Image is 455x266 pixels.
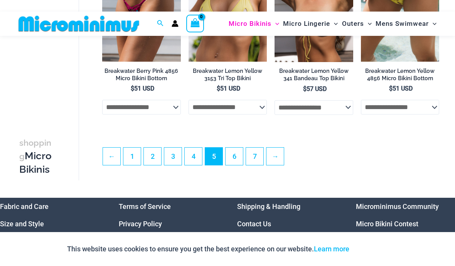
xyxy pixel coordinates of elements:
span: Micro Lingerie [283,14,330,34]
h3: Micro Bikinis [19,136,52,176]
a: Page 6 [226,148,243,165]
a: Micro LingerieMenu ToggleMenu Toggle [281,14,340,34]
img: MM SHOP LOGO FLAT [15,15,142,32]
h2: Breakwater Lemon Yellow 341 Bandeau Top Bikini [275,67,353,82]
span: Outers [342,14,364,34]
a: Microminimus Community [356,202,439,210]
a: Page 2 [144,148,161,165]
a: Page 3 [164,148,182,165]
h2: Breakwater Berry Pink 4856 Micro Bikini Bottom [102,67,181,82]
a: Search icon link [157,19,164,29]
span: Menu Toggle [429,14,436,34]
span: $ [303,85,307,93]
nav: Menu [119,198,218,250]
nav: Site Navigation [226,13,440,35]
span: $ [389,85,393,92]
nav: Product Pagination [102,147,439,170]
a: Breakwater Lemon Yellow 4856 Micro Bikini Bottom [361,67,440,85]
a: Contact Us [237,220,271,228]
bdi: 51 USD [131,85,154,92]
span: $ [217,85,220,92]
button: Accept [355,240,388,258]
a: Breakwater Berry Pink 4856 Micro Bikini Bottom [102,67,181,85]
span: $ [131,85,134,92]
span: Menu Toggle [364,14,372,34]
a: ← [103,148,120,165]
bdi: 51 USD [217,85,240,92]
aside: Footer Widget 3 [237,198,337,250]
a: Micro Bikini Contest [356,220,418,228]
span: Mens Swimwear [376,14,429,34]
p: This website uses cookies to ensure you get the best experience on our website. [67,243,349,255]
a: Page 4 [185,148,202,165]
a: Page 1 [123,148,141,165]
bdi: 57 USD [303,85,327,93]
span: Menu Toggle [330,14,338,34]
nav: Menu [237,198,337,250]
a: Micro BikinisMenu ToggleMenu Toggle [227,14,281,34]
a: Privacy Policy [119,220,162,228]
a: View Shopping Cart, empty [186,15,204,32]
span: shopping [19,138,51,161]
a: Shipping & Handling [237,202,300,210]
a: Breakwater Lemon Yellow 341 Bandeau Top Bikini [275,67,353,85]
span: Menu Toggle [271,14,279,34]
h2: Breakwater Lemon Yellow 3153 Tri Top Bikini [189,67,267,82]
a: Account icon link [172,20,179,27]
a: Mens SwimwearMenu ToggleMenu Toggle [374,14,438,34]
a: OutersMenu ToggleMenu Toggle [340,14,374,34]
bdi: 51 USD [389,85,413,92]
a: Breakwater Lemon Yellow 3153 Tri Top Bikini [189,67,267,85]
a: Page 7 [246,148,263,165]
h2: Breakwater Lemon Yellow 4856 Micro Bikini Bottom [361,67,440,82]
a: Terms of Service [119,202,171,210]
aside: Footer Widget 2 [119,198,218,250]
a: Learn more [314,245,349,253]
span: Micro Bikinis [229,14,271,34]
span: Page 5 [205,148,222,165]
a: → [266,148,284,165]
